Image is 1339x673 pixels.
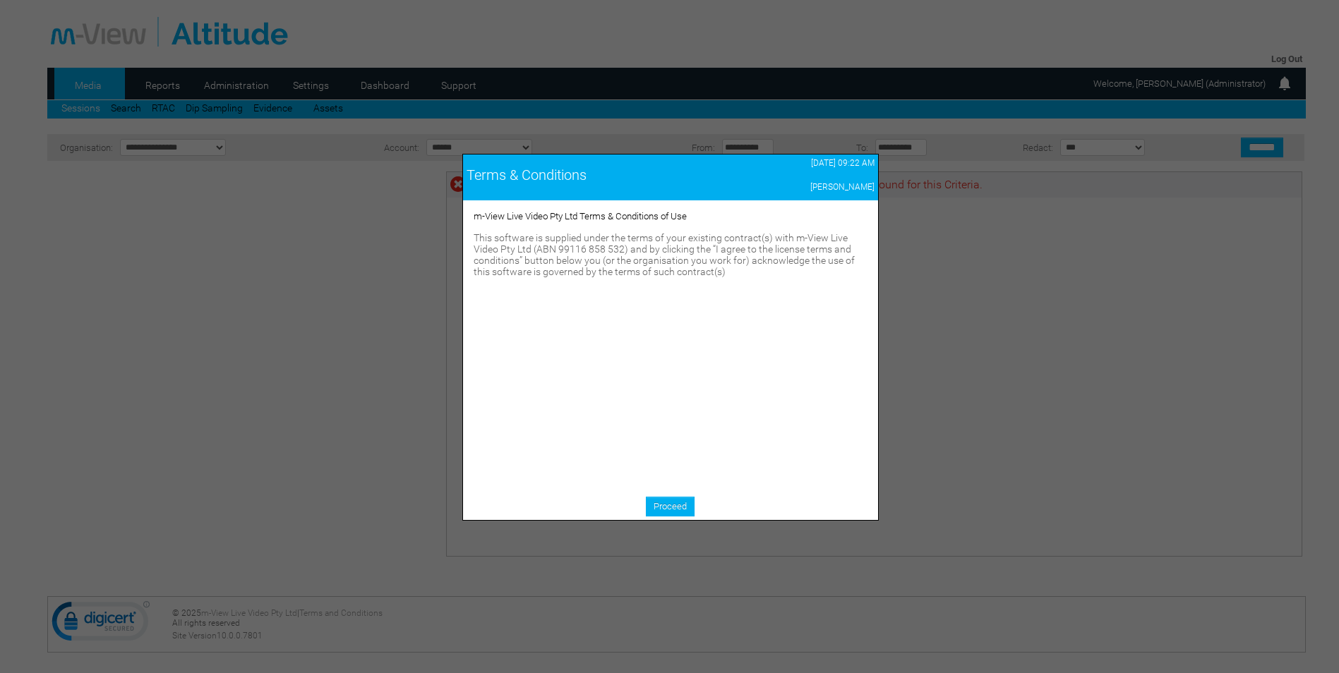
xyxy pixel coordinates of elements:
span: m-View Live Video Pty Ltd Terms & Conditions of Use [474,211,687,222]
td: [PERSON_NAME] [728,178,877,195]
span: This software is supplied under the terms of your existing contract(s) with m-View Live Video Pty... [474,232,855,277]
div: Terms & Conditions [467,166,726,183]
a: Proceed [646,497,695,516]
img: bell24.png [1276,75,1293,92]
td: [DATE] 09:22 AM [728,154,877,171]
